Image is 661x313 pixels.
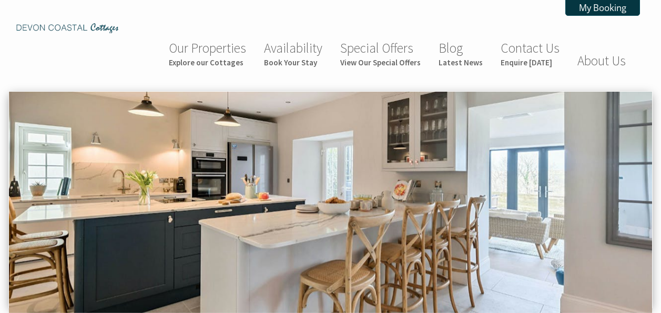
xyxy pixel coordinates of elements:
small: View Our Special Offers [340,57,421,67]
small: Enquire [DATE] [501,57,560,67]
small: Latest News [439,57,483,67]
small: Book Your Stay [264,57,322,67]
img: Devon Coastal Cottages [15,23,120,33]
a: About Us [577,52,626,69]
a: Our PropertiesExplore our Cottages [169,40,246,67]
a: Contact UsEnquire [DATE] [501,40,560,67]
a: BlogLatest News [439,40,483,67]
small: Explore our Cottages [169,57,246,67]
a: AvailabilityBook Your Stay [264,40,322,67]
a: Special OffersView Our Special Offers [340,40,421,67]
